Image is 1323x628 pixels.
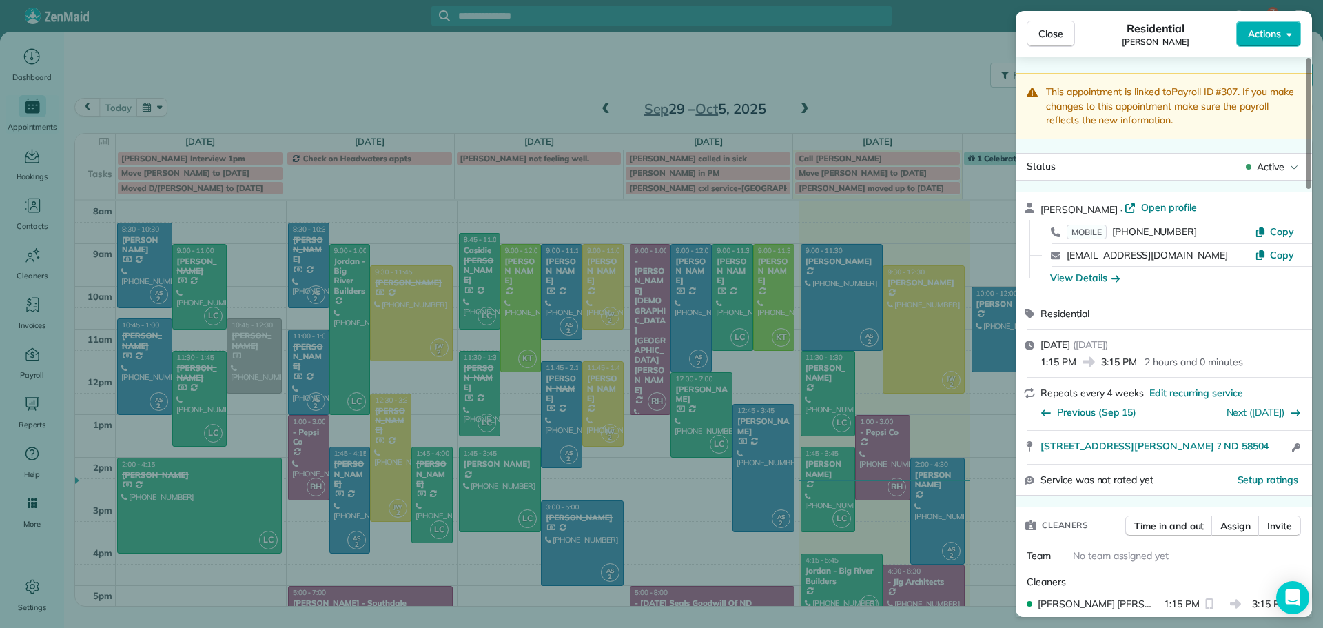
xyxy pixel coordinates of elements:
span: ( [DATE] ) [1073,338,1108,351]
span: Close [1038,27,1063,41]
span: [PERSON_NAME] [1122,37,1189,48]
span: Cleaners [1027,576,1066,588]
button: Open access information [1288,439,1304,456]
span: Invite [1267,519,1292,533]
span: Residential [1127,20,1185,37]
a: Next ([DATE]) [1227,406,1285,418]
span: [PERSON_NAME] [1040,203,1118,216]
a: Open profile [1125,201,1197,214]
span: [STREET_ADDRESS][PERSON_NAME] ? ND 58504 [1040,439,1269,453]
span: Copy [1270,249,1294,261]
span: 3:15 PM [1252,597,1288,611]
span: Assign [1220,519,1251,533]
span: · [1118,204,1125,215]
a: [STREET_ADDRESS][PERSON_NAME] ? ND 58504 [1040,439,1288,453]
span: Actions [1248,27,1281,41]
span: 1:15 PM [1040,355,1076,369]
div: Open Intercom Messenger [1276,581,1309,614]
span: This appointment is linked to . If you make changes to this appointment make sure the payroll ref... [1046,85,1294,126]
span: No team assigned yet [1073,549,1169,562]
span: Repeats every 4 weeks [1040,387,1144,399]
button: Previous (Sep 15) [1040,405,1136,419]
span: Edit recurring service [1149,386,1243,400]
button: Copy [1255,248,1294,262]
span: Status [1027,160,1056,172]
span: Previous (Sep 15) [1057,405,1136,419]
span: Time in and out [1134,519,1204,533]
span: Setup ratings [1238,474,1299,486]
span: Service was not rated yet [1040,473,1153,487]
span: 3:15 PM [1101,355,1137,369]
button: Invite [1258,516,1301,536]
span: Team [1027,549,1051,562]
a: MOBILE[PHONE_NUMBER] [1067,225,1197,239]
span: MOBILE [1067,225,1107,239]
a: [EMAIL_ADDRESS][DOMAIN_NAME] [1067,249,1228,261]
button: Close [1027,21,1075,47]
span: [PHONE_NUMBER] [1112,225,1197,238]
span: 1:15 PM [1164,597,1200,611]
button: Setup ratings [1238,473,1299,487]
span: [PERSON_NAME] [PERSON_NAME] [1038,597,1158,611]
button: Time in and out [1125,516,1213,536]
button: View Details [1050,271,1120,285]
button: Next ([DATE]) [1227,405,1302,419]
span: Open profile [1141,201,1197,214]
span: Residential [1040,307,1089,320]
span: Active [1257,160,1284,174]
a: Payroll ID #307 [1171,85,1238,98]
button: Assign [1211,516,1260,536]
span: Copy [1270,225,1294,238]
p: 2 hours and 0 minutes [1145,355,1242,369]
span: Cleaners [1042,518,1088,532]
span: [DATE] [1040,338,1070,351]
button: Copy [1255,225,1294,239]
